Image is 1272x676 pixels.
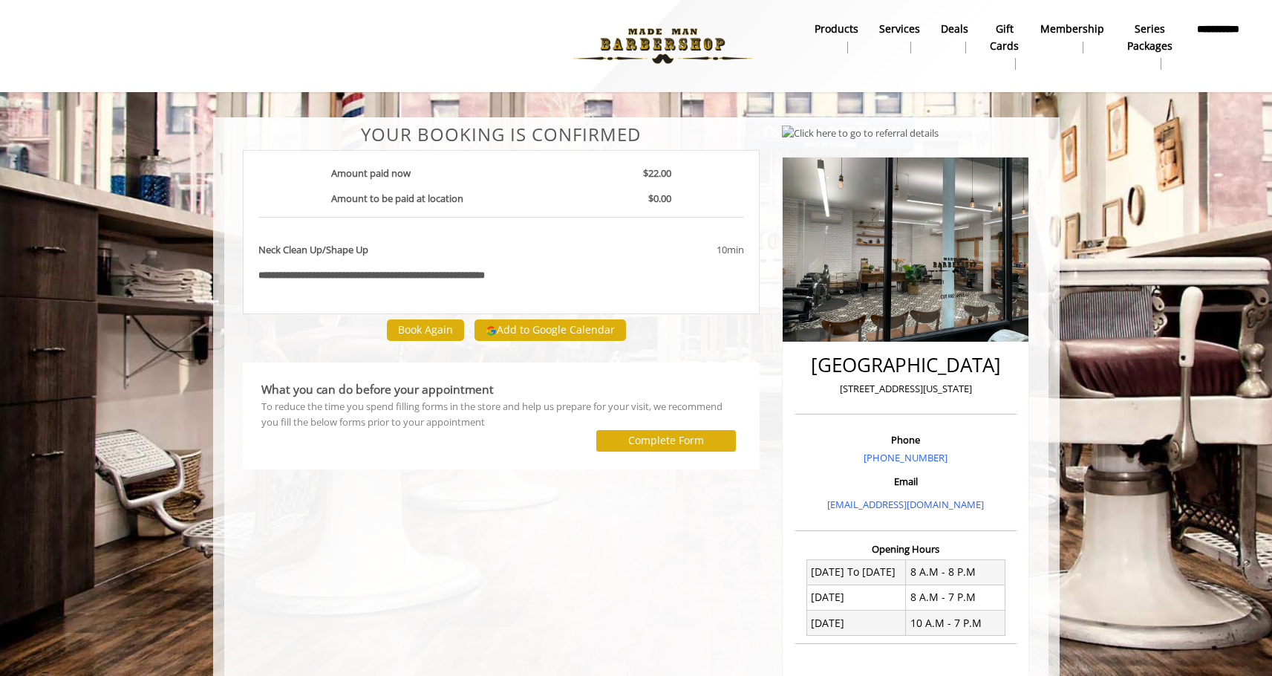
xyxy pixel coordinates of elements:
[795,544,1017,554] h3: Opening Hours
[261,399,742,430] div: To reduce the time you spend filling forms in the store and help us prepare for your visit, we re...
[643,166,671,180] b: $22.00
[799,476,1013,487] h3: Email
[782,126,939,141] img: Click here to go to referral details
[261,381,494,397] b: What you can do before your appointment
[1030,19,1115,57] a: MembershipMembership
[799,354,1013,376] h2: [GEOGRAPHIC_DATA]
[474,319,626,342] button: Add to Google Calendar
[979,19,1029,74] a: Gift cardsgift cards
[806,585,906,611] td: [DATE]
[941,21,968,37] b: Deals
[387,319,464,341] button: Book Again
[799,435,1013,445] h3: Phone
[597,242,744,258] div: 10min
[331,192,463,205] b: Amount to be paid at location
[1115,19,1186,74] a: Series packagesSeries packages
[561,5,765,87] img: Made Man Barbershop logo
[331,166,411,180] b: Amount paid now
[906,611,1005,636] td: 10 A.M - 7 P.M
[1040,21,1104,37] b: Membership
[243,125,760,144] center: Your Booking is confirmed
[1125,21,1175,54] b: Series packages
[628,435,704,446] label: Complete Form
[596,430,736,452] button: Complete Form
[648,192,671,205] b: $0.00
[799,381,1013,397] p: [STREET_ADDRESS][US_STATE]
[989,21,1019,54] b: gift cards
[879,21,920,37] b: Services
[806,560,906,585] td: [DATE] To [DATE]
[906,560,1005,585] td: 8 A.M - 8 P.M
[869,19,930,57] a: ServicesServices
[258,242,368,258] b: Neck Clean Up/Shape Up
[806,611,906,636] td: [DATE]
[906,585,1005,611] td: 8 A.M - 7 P.M
[827,498,984,511] a: [EMAIL_ADDRESS][DOMAIN_NAME]
[864,451,948,464] a: [PHONE_NUMBER]
[804,19,869,57] a: Productsproducts
[930,19,979,57] a: DealsDeals
[815,21,858,37] b: products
